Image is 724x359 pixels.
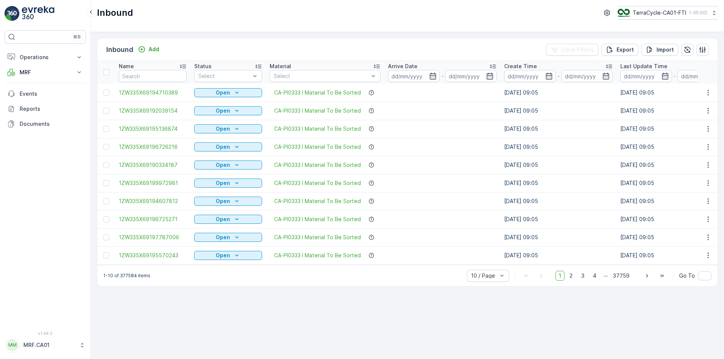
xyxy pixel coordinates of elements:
[561,46,594,53] p: Clear Filters
[103,216,109,222] div: Toggle Row Selected
[589,271,600,281] span: 4
[194,142,262,151] button: Open
[601,44,638,56] button: Export
[194,215,262,224] button: Open
[5,331,86,336] span: v 1.49.2
[500,174,617,192] td: [DATE] 09:05
[194,124,262,133] button: Open
[555,271,564,281] span: 1
[561,70,613,82] input: dd/mm/yyyy
[641,44,678,56] button: Import
[274,197,361,205] a: CA-PI0333 I Material To Be Sorted
[274,89,361,96] a: CA-PI0333 I Material To Be Sorted
[103,252,109,258] div: Toggle Row Selected
[103,198,109,204] div: Toggle Row Selected
[689,10,707,16] p: ( -05:00 )
[5,101,86,116] a: Reports
[135,45,162,54] button: Add
[119,161,187,169] span: 1ZW335X69190334187
[216,107,230,115] p: Open
[274,215,361,223] a: CA-PI0333 I Material To Be Sorted
[274,125,361,133] a: CA-PI0333 I Material To Be Sorted
[103,144,109,150] div: Toggle Row Selected
[657,46,674,53] p: Import
[103,162,109,168] div: Toggle Row Selected
[103,234,109,240] div: Toggle Row Selected
[20,90,83,98] p: Events
[119,179,187,187] a: 1ZW335X69199972981
[103,180,109,186] div: Toggle Row Selected
[274,234,361,241] span: CA-PI0333 I Material To Be Sorted
[119,70,187,82] input: Search
[216,161,230,169] p: Open
[216,197,230,205] p: Open
[274,107,361,115] a: CA-PI0333 I Material To Be Sorted
[194,197,262,206] button: Open
[20,120,83,128] p: Documents
[500,192,617,210] td: [DATE] 09:05
[119,252,187,259] a: 1ZW335X69195570243
[216,252,230,259] p: Open
[103,90,109,96] div: Toggle Row Selected
[119,143,187,151] a: 1ZW335X69196726216
[216,143,230,151] p: Open
[6,339,18,351] div: MM
[194,251,262,260] button: Open
[119,107,187,115] a: 1ZW335X69192039154
[97,7,133,19] p: Inbound
[500,102,617,120] td: [DATE] 09:05
[106,44,133,55] p: Inbound
[618,6,718,20] button: TerraCycle-CA01-FTI(-05:00)
[5,6,20,21] img: logo
[274,161,361,169] a: CA-PI0333 I Material To Be Sorted
[119,197,187,205] a: 1ZW335X69194607812
[274,252,361,259] a: CA-PI0333 I Material To Be Sorted
[194,63,212,70] p: Status
[103,108,109,114] div: Toggle Row Selected
[388,63,417,70] p: Arrive Date
[566,271,576,281] span: 2
[20,53,71,61] p: Operations
[617,46,634,53] p: Export
[5,50,86,65] button: Operations
[194,179,262,188] button: Open
[441,72,444,81] p: -
[194,160,262,170] button: Open
[274,72,369,80] p: Select
[679,272,695,280] span: Go To
[149,46,159,53] p: Add
[5,337,86,353] button: MMMRF.CA01
[119,215,187,223] a: 1ZW335X69196725271
[119,89,187,96] span: 1ZW335X69194710389
[20,69,71,76] p: MRF
[216,125,230,133] p: Open
[216,89,230,96] p: Open
[500,210,617,228] td: [DATE] 09:05
[194,106,262,115] button: Open
[119,125,187,133] a: 1ZW335X69195136874
[274,143,361,151] a: CA-PI0333 I Material To Be Sorted
[388,70,440,82] input: dd/mm/yyyy
[618,9,630,17] img: TC_BVHiTW6.png
[119,234,187,241] a: 1ZW335X69197787006
[504,63,537,70] p: Create Time
[500,84,617,102] td: [DATE] 09:05
[119,63,134,70] p: Name
[546,44,598,56] button: Clear Filters
[216,179,230,187] p: Open
[557,72,560,81] p: -
[603,271,608,281] p: ...
[22,6,54,21] img: logo_light-DOdMpM7g.png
